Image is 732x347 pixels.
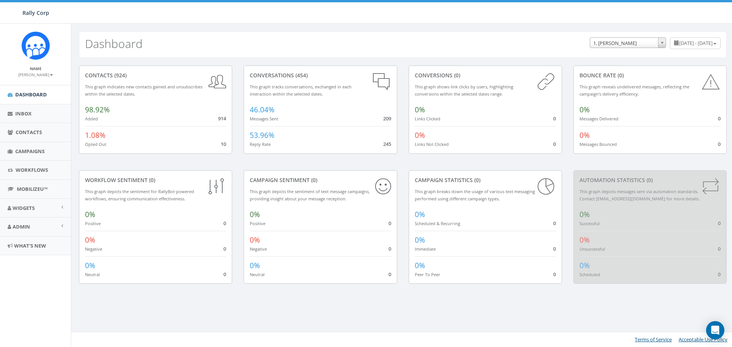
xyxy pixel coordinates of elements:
span: MobilizeU™ [17,185,48,192]
span: 0% [250,235,260,245]
small: Messages Bounced [579,141,617,147]
span: 0% [415,130,425,140]
div: contacts [85,72,226,79]
a: [PERSON_NAME] [18,71,53,78]
span: 0 [718,115,721,122]
span: 0 [388,245,391,252]
span: (0) [473,176,480,184]
small: Messages Sent [250,116,278,122]
span: 0 [553,141,556,147]
small: This graph depicts the sentiment of text message campaigns, providing insight about your message ... [250,189,370,201]
span: (0) [148,176,155,184]
small: Negative [85,246,102,252]
img: Icon_1.png [21,31,50,60]
span: 0 [553,271,556,278]
span: 0 [223,220,226,227]
small: Name [30,66,42,71]
span: 0 [553,245,556,252]
div: conversions [415,72,556,79]
span: [DATE] - [DATE] [679,40,713,46]
small: Negative [250,246,267,252]
span: 0% [85,235,95,245]
small: Links Clicked [415,116,440,122]
div: Campaign Statistics [415,176,556,184]
span: 98.92% [85,105,110,115]
small: Neutral [85,272,100,277]
small: Neutral [250,272,265,277]
h2: Dashboard [85,37,143,50]
span: (0) [645,176,653,184]
span: 0% [415,105,425,115]
small: Added [85,116,98,122]
small: Positive [85,221,101,226]
small: This graph breaks down the usage of various text messaging performed using different campaign types. [415,189,535,201]
small: Peer To Peer [415,272,440,277]
small: Positive [250,221,265,226]
span: (0) [453,72,460,79]
span: (924) [113,72,127,79]
span: 0% [85,261,95,270]
span: 0 [718,141,721,147]
span: 0% [579,235,590,245]
small: This graph reveals undelivered messages, reflecting the campaign's delivery efficiency. [579,84,689,97]
small: Unsuccessful [579,246,605,252]
small: This graph tracks conversations, exchanged in each interaction within the selected dates. [250,84,352,97]
a: Terms of Service [635,336,672,343]
span: 1. James Martin [590,37,666,48]
div: Open Intercom Messenger [706,321,724,339]
span: 0% [85,209,95,219]
small: This graph shows link clicks by users, highlighting conversions within the selected dates range. [415,84,513,97]
small: Scheduled & Recurring [415,221,460,226]
div: Automation Statistics [579,176,721,184]
small: Reply Rate [250,141,271,147]
small: [PERSON_NAME] [18,72,53,77]
span: What's New [14,242,46,249]
span: 1. James Martin [590,38,666,48]
span: (454) [294,72,308,79]
div: Bounce Rate [579,72,721,79]
small: This graph depicts the sentiment for RallyBot-powered workflows, ensuring communication effective... [85,189,194,201]
span: Admin [13,223,30,230]
div: Campaign Sentiment [250,176,391,184]
span: Contacts [16,129,42,136]
span: 10 [221,141,226,147]
span: (0) [310,176,317,184]
div: Workflow Sentiment [85,176,226,184]
span: 0 [553,220,556,227]
small: Scheduled [579,272,600,277]
span: 0 [718,245,721,252]
small: Links Not Clicked [415,141,449,147]
span: 1.08% [85,130,106,140]
span: Inbox [15,110,32,117]
span: 0 [553,115,556,122]
small: This graph indicates new contacts gained and unsubscribes within the selected dates. [85,84,202,97]
span: (0) [616,72,624,79]
span: Campaigns [15,148,45,155]
small: This graph depicts messages sent via automation standards. Contact [EMAIL_ADDRESS][DOMAIN_NAME] f... [579,189,700,201]
span: Workflows [16,166,48,173]
span: 0% [579,130,590,140]
span: 0% [415,235,425,245]
span: 0 [223,271,226,278]
span: 53.96% [250,130,274,140]
small: Messages Delivered [579,116,618,122]
span: 0% [579,209,590,219]
span: 0 [718,271,721,278]
a: Acceptable Use Policy [679,336,727,343]
span: 0% [250,209,260,219]
span: 0 [388,220,391,227]
span: Dashboard [15,91,47,98]
span: 0 [718,220,721,227]
small: Successful [579,221,600,226]
span: 0% [250,261,260,270]
span: 0% [415,209,425,219]
small: Opted Out [85,141,106,147]
small: Immediate [415,246,436,252]
span: Rally Corp [22,9,49,16]
span: 0% [579,105,590,115]
div: conversations [250,72,391,79]
span: 209 [383,115,391,122]
span: 0% [415,261,425,270]
span: 245 [383,141,391,147]
span: 0 [223,245,226,252]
